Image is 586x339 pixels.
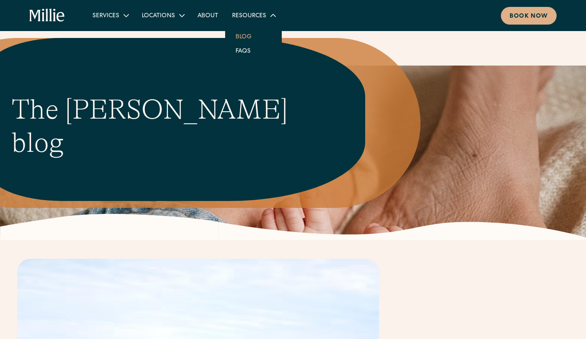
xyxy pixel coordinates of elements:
h1: The [PERSON_NAME] blog [12,93,310,160]
div: Locations [135,8,191,22]
a: Book now [501,7,557,25]
a: Blog [229,29,258,44]
div: Resources [225,8,282,22]
a: FAQs [229,44,258,58]
div: Services [86,8,135,22]
nav: Resources [225,22,282,65]
div: Locations [142,12,175,21]
a: About [191,8,225,22]
a: home [29,9,65,22]
div: Services [92,12,119,21]
div: Book now [510,12,548,21]
div: Resources [232,12,266,21]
